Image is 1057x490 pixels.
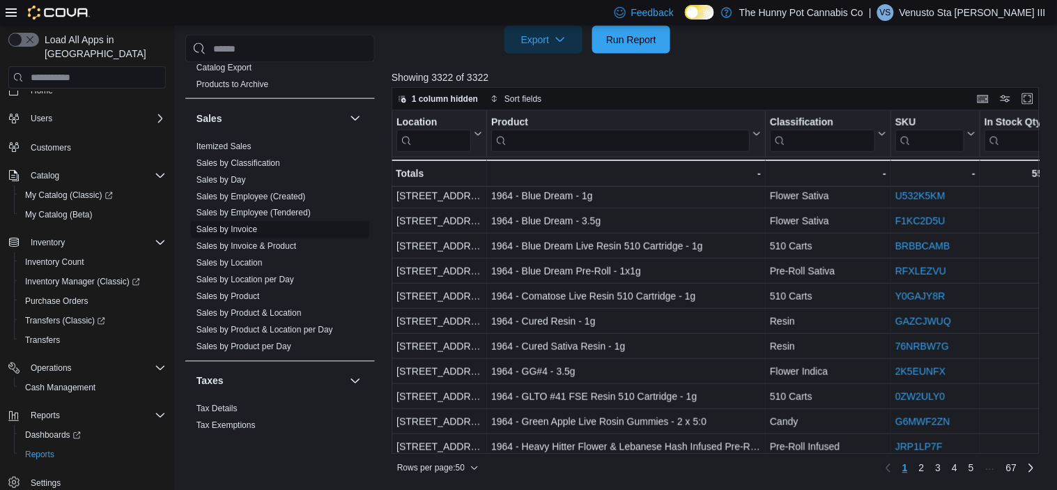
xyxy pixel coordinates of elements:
[3,137,171,157] button: Customers
[20,187,118,204] a: My Catalog (Classic)
[513,26,574,54] span: Export
[196,421,256,431] a: Tax Exemptions
[185,138,375,361] div: Sales
[396,116,471,130] div: Location
[1019,91,1036,107] button: Enter fullscreen
[20,273,166,290] span: Inventory Manager (Classic)
[946,457,963,480] a: Page 4 of 67
[739,4,863,21] p: The Hunny Pot Cannabis Co
[25,209,93,220] span: My Catalog (Beta)
[504,93,541,105] span: Sort fields
[196,258,263,269] span: Sales by Location
[20,332,166,349] span: Transfers
[25,296,88,307] span: Purchase Orders
[20,206,166,223] span: My Catalog (Beta)
[919,461,925,475] span: 2
[347,110,364,127] button: Sales
[196,225,257,235] a: Sales by Invoice
[770,388,886,405] div: 510 Carts
[900,4,1046,21] p: Venusto Sta [PERSON_NAME] III
[952,461,957,475] span: 4
[196,374,224,388] h3: Taxes
[20,332,65,349] a: Transfers
[25,360,166,376] span: Operations
[31,85,53,96] span: Home
[631,6,674,20] span: Feedback
[14,272,171,291] a: Inventory Manager (Classic)
[25,407,166,424] span: Reports
[196,259,263,268] a: Sales by Location
[491,363,761,380] div: 1964 - GG#4 - 3.5g
[196,404,238,415] span: Tax Details
[985,116,1051,130] div: In Stock Qty
[396,338,482,355] div: [STREET_ADDRESS]
[196,326,333,335] a: Sales by Product & Location per Day
[25,234,166,251] span: Inventory
[14,378,171,397] button: Cash Management
[396,363,482,380] div: [STREET_ADDRESS]
[14,291,171,311] button: Purchase Orders
[196,141,252,152] span: Itemized Sales
[196,191,306,202] span: Sales by Employee (Created)
[31,113,52,124] span: Users
[14,425,171,445] a: Dashboards
[196,63,252,72] a: Catalog Export
[396,165,482,182] div: Totals
[880,4,891,21] span: VS
[770,263,886,280] div: Pre-Roll Sativa
[14,252,171,272] button: Inventory Count
[196,79,268,89] a: Products to Archive
[491,116,761,152] button: Product
[770,338,886,355] div: Resin
[396,388,482,405] div: [STREET_ADDRESS]
[491,187,761,204] div: 1964 - Blue Dream - 1g
[396,213,482,229] div: [STREET_ADDRESS]
[396,288,482,305] div: [STREET_ADDRESS]
[3,358,171,378] button: Operations
[397,463,465,474] span: Rows per page : 50
[196,208,311,219] span: Sales by Employee (Tendered)
[14,185,171,205] a: My Catalog (Classic)
[3,233,171,252] button: Inventory
[975,91,992,107] button: Keyboard shortcuts
[25,167,65,184] button: Catalog
[31,477,61,489] span: Settings
[606,33,656,47] span: Run Report
[895,116,975,152] button: SKU
[185,59,375,98] div: Products
[3,166,171,185] button: Catalog
[895,316,951,327] a: GAZCJWUQ
[14,330,171,350] button: Transfers
[491,438,761,455] div: 1964 - Heavy Hitter Flower & Lebanese Hash Infused Pre-Roll - 1x1g
[1006,461,1017,475] span: 67
[491,116,750,130] div: Product
[895,116,964,130] div: SKU
[25,315,105,326] span: Transfers (Classic)
[196,79,268,90] span: Products to Archive
[3,406,171,425] button: Reports
[25,110,58,127] button: Users
[20,427,166,443] span: Dashboards
[196,308,302,319] span: Sales by Product & Location
[770,116,886,152] button: Classification
[20,254,90,270] a: Inventory Count
[20,273,146,290] a: Inventory Manager (Classic)
[196,158,280,168] a: Sales by Classification
[20,312,111,329] a: Transfers (Classic)
[20,446,166,463] span: Reports
[491,413,761,430] div: 1964 - Green Apple Live Rosin Gummies - 2 x 5:0
[20,379,166,396] span: Cash Management
[895,165,975,182] div: -
[31,142,71,153] span: Customers
[196,309,302,319] a: Sales by Product & Location
[25,82,59,99] a: Home
[196,275,294,285] a: Sales by Location per Day
[196,241,296,252] span: Sales by Invoice & Product
[25,139,77,156] a: Customers
[969,461,974,475] span: 5
[770,165,886,182] div: -
[20,379,101,396] a: Cash Management
[491,238,761,254] div: 1964 - Blue Dream Live Resin 510 Cartridge - 1g
[895,266,946,277] a: RFXLEZVU
[895,116,964,152] div: SKU URL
